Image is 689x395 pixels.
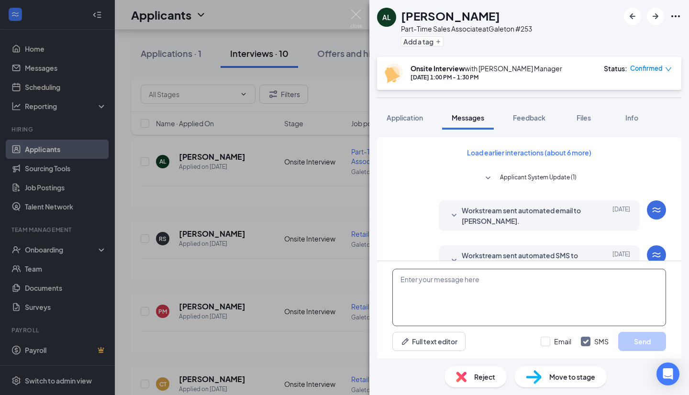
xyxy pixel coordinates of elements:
div: Status : [604,64,627,73]
span: Workstream sent automated SMS to [PERSON_NAME]. [462,250,587,271]
div: AL [382,12,391,22]
svg: Ellipses [670,11,681,22]
span: Files [577,113,591,122]
button: Send [618,332,666,351]
span: Feedback [513,113,545,122]
h1: [PERSON_NAME] [401,8,500,24]
span: Workstream sent automated email to [PERSON_NAME]. [462,205,587,226]
button: SmallChevronDownApplicant System Update (1) [482,173,577,184]
svg: ArrowRight [650,11,661,22]
button: Full text editorPen [392,332,466,351]
button: ArrowRight [647,8,664,25]
span: down [665,66,672,73]
span: Messages [452,113,484,122]
div: [DATE] 1:00 PM - 1:30 PM [411,73,562,81]
span: [DATE] [612,250,630,271]
svg: SmallChevronDown [448,210,460,221]
button: Load earlier interactions (about 6 more) [459,145,600,160]
svg: WorkstreamLogo [651,204,662,216]
div: Open Intercom Messenger [656,362,679,385]
svg: SmallChevronDown [482,173,494,184]
span: Confirmed [630,64,663,73]
button: ArrowLeftNew [624,8,641,25]
svg: ArrowLeftNew [627,11,638,22]
span: Application [387,113,423,122]
span: Applicant System Update (1) [500,173,577,184]
span: [DATE] [612,205,630,226]
button: PlusAdd a tag [401,36,444,46]
svg: Plus [435,39,441,44]
b: Onsite Interview [411,64,465,73]
svg: SmallChevronDown [448,255,460,266]
span: Reject [474,372,495,382]
span: Info [625,113,638,122]
svg: Pen [400,337,410,346]
div: Part-Time Sales Associate at Galeton #253 [401,24,532,33]
svg: WorkstreamLogo [651,249,662,261]
span: Move to stage [549,372,595,382]
div: with [PERSON_NAME] Manager [411,64,562,73]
